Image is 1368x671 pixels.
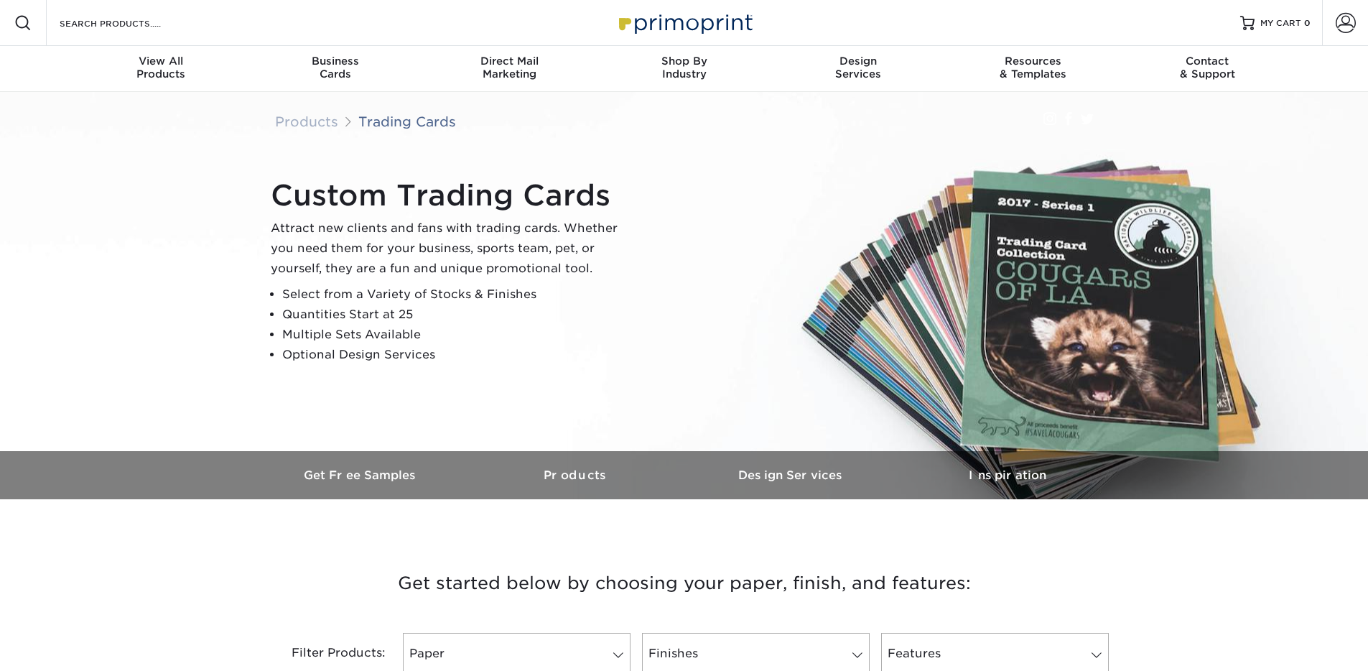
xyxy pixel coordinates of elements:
li: Multiple Sets Available [282,325,630,345]
span: 0 [1304,18,1311,28]
span: Direct Mail [422,55,597,68]
a: Trading Cards [358,114,456,129]
a: Direct MailMarketing [422,46,597,92]
li: Quantities Start at 25 [282,305,630,325]
a: Resources& Templates [946,46,1120,92]
a: Shop ByIndustry [597,46,771,92]
h3: Products [469,468,684,482]
h1: Custom Trading Cards [271,178,630,213]
li: Optional Design Services [282,345,630,365]
li: Select from a Variety of Stocks & Finishes [282,284,630,305]
div: Services [771,55,946,80]
span: Resources [946,55,1120,68]
h3: Inspiration [900,468,1115,482]
a: BusinessCards [248,46,422,92]
div: Marketing [422,55,597,80]
div: Products [74,55,248,80]
img: Primoprint [613,7,756,38]
span: Contact [1120,55,1295,68]
h3: Get started below by choosing your paper, finish, and features: [264,551,1104,616]
div: Industry [597,55,771,80]
div: Cards [248,55,422,80]
a: Contact& Support [1120,46,1295,92]
a: Inspiration [900,451,1115,499]
span: MY CART [1260,17,1301,29]
h3: Design Services [684,468,900,482]
input: SEARCH PRODUCTS..... [58,14,198,32]
a: DesignServices [771,46,946,92]
div: & Support [1120,55,1295,80]
span: Business [248,55,422,68]
span: Shop By [597,55,771,68]
div: & Templates [946,55,1120,80]
a: Design Services [684,451,900,499]
span: Design [771,55,946,68]
a: Products [469,451,684,499]
p: Attract new clients and fans with trading cards. Whether you need them for your business, sports ... [271,218,630,279]
span: View All [74,55,248,68]
a: View AllProducts [74,46,248,92]
h3: Get Free Samples [253,468,469,482]
a: Get Free Samples [253,451,469,499]
a: Products [275,114,338,129]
